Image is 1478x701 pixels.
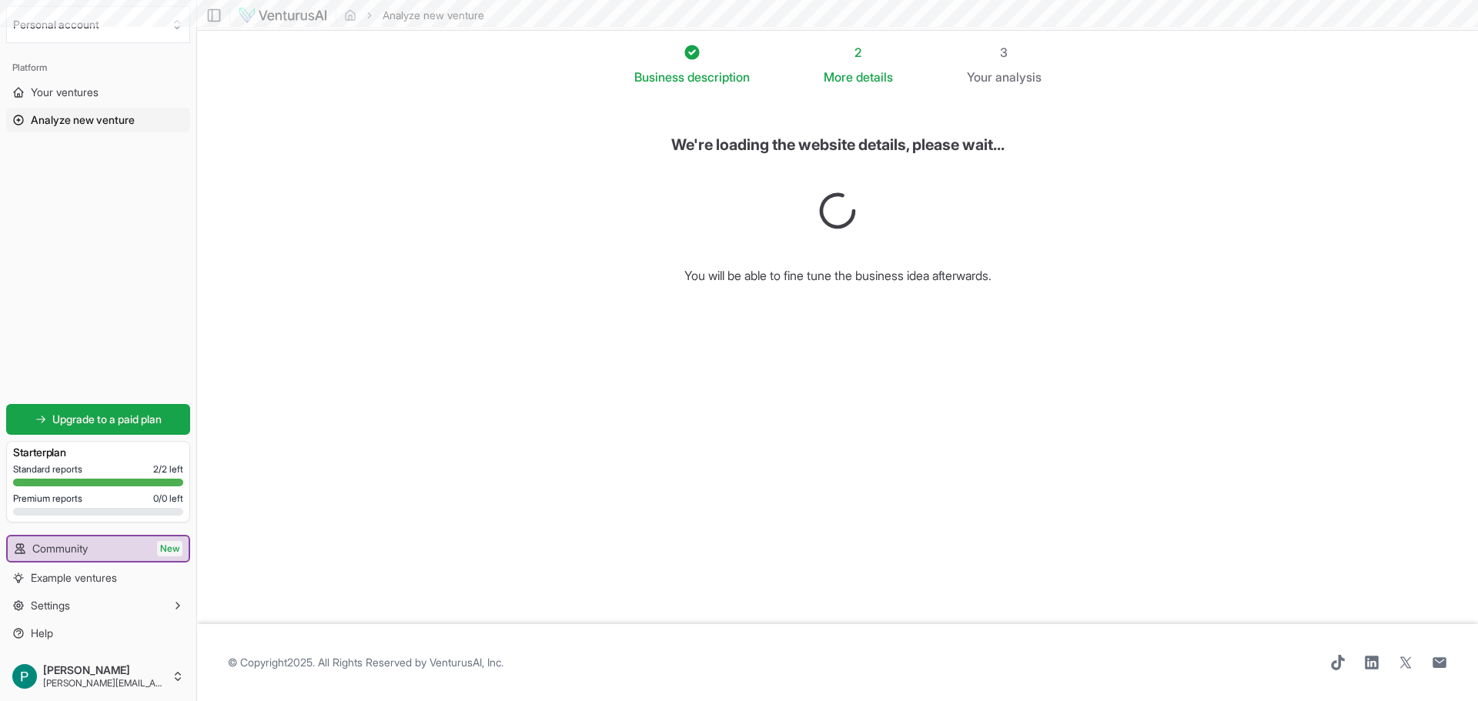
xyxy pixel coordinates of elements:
button: Settings [6,593,190,618]
span: analysis [995,69,1042,85]
button: [PERSON_NAME][PERSON_NAME][EMAIL_ADDRESS][PERSON_NAME][DOMAIN_NAME] [6,658,190,695]
span: New [157,541,182,556]
span: description [687,69,750,85]
span: Help [31,626,53,641]
div: Platform [6,55,190,80]
span: Business [634,68,684,86]
span: Standard reports [13,463,82,476]
a: Your ventures [6,80,190,105]
div: 2 [824,43,893,62]
h3: Starter plan [13,445,183,460]
img: ACg8ocKfFIZJEZl04gMsMaozmyc9yUBwJSR0uoD_V9UKtLzl43yCXg=s96-c [12,664,37,689]
span: Analyze new venture [31,112,135,128]
a: Help [6,621,190,646]
a: Upgrade to a paid plan [6,404,190,435]
span: Settings [31,598,70,613]
span: 0 / 0 left [153,492,183,505]
a: Example ventures [6,566,190,590]
a: Analyze new venture [6,108,190,132]
span: Your [967,68,992,86]
h6: You will be able to fine tune the business idea afterwards. [684,266,991,285]
span: details [856,69,893,85]
span: Premium reports [13,492,82,505]
span: Community [32,541,88,556]
span: More [824,68,853,86]
span: Your ventures [31,85,99,100]
span: [PERSON_NAME][EMAIL_ADDRESS][PERSON_NAME][DOMAIN_NAME] [43,677,166,689]
a: CommunityNew [8,536,189,561]
span: Upgrade to a paid plan [52,412,162,427]
a: VenturusAI, Inc [430,656,501,669]
span: [PERSON_NAME] [43,663,166,677]
span: 2 / 2 left [153,463,183,476]
span: Example ventures [31,570,117,586]
h6: We're loading the website details, please wait... [671,134,1005,155]
div: 3 [967,43,1042,62]
span: © Copyright 2025 . All Rights Reserved by . [228,655,503,670]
